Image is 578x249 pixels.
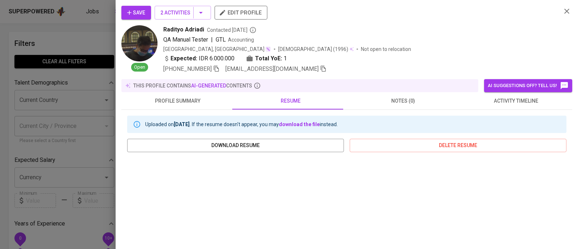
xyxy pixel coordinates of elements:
[171,54,197,63] b: Expected:
[361,46,411,53] p: Not open to relocation
[155,6,211,20] button: 2 Activities
[133,141,338,150] span: download resume
[284,54,287,63] span: 1
[145,118,338,131] div: Uploaded on . If the resume doesn't appear, you may instead.
[207,26,256,34] span: Contacted [DATE]
[484,79,572,92] button: AI suggestions off? Tell us!
[131,64,148,71] span: Open
[191,83,226,89] span: AI-generated
[160,8,205,17] span: 2 Activities
[215,9,267,15] a: edit profile
[163,25,204,34] span: Radityo Adriadi
[121,6,151,20] button: Save
[216,36,226,43] span: GTL
[255,54,282,63] b: Total YoE:
[351,96,455,106] span: notes (0)
[355,141,561,150] span: delete resume
[220,8,262,17] span: edit profile
[278,46,354,53] div: (1996)
[163,54,234,63] div: IDR 6.000.000
[126,96,230,106] span: profile summary
[133,82,252,89] p: this profile contains contents
[163,36,208,43] span: QA Manual Tester
[225,65,319,72] span: [EMAIL_ADDRESS][DOMAIN_NAME]
[127,139,344,152] button: download resume
[163,46,271,53] div: [GEOGRAPHIC_DATA], [GEOGRAPHIC_DATA]
[464,96,568,106] span: activity timeline
[350,139,566,152] button: delete resume
[265,46,271,52] img: magic_wand.svg
[488,81,569,90] span: AI suggestions off? Tell us!
[215,6,267,20] button: edit profile
[163,65,212,72] span: [PHONE_NUMBER]
[238,96,342,106] span: resume
[249,26,256,34] svg: By Batam recruiter
[279,121,320,127] a: download the file
[228,37,254,43] span: Accounting
[278,46,333,53] span: [DEMOGRAPHIC_DATA]
[121,25,158,61] img: 4eb7a70ce05952265f522f70bdc897cd.jpg
[174,121,190,127] b: [DATE]
[211,35,213,44] span: |
[127,8,145,17] span: Save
